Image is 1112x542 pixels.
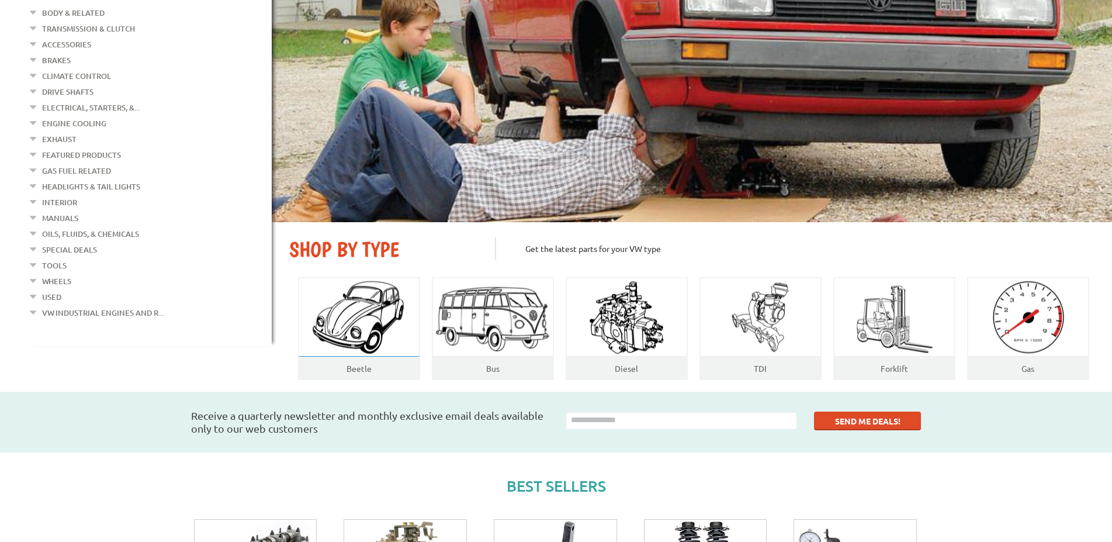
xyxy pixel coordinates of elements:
[42,226,139,241] a: Oils, Fluids, & Chemicals
[289,237,477,262] h2: SHOP BY TYPE
[615,363,638,374] a: Diesel
[42,100,140,115] a: Electrical, Starters, &...
[42,132,77,147] a: Exhaust
[42,53,71,68] a: Brakes
[42,274,71,289] a: Wheels
[981,278,1075,357] img: Gas
[814,412,921,430] button: SEND ME DEALS!
[42,68,111,84] a: Climate Control
[191,409,548,435] h3: Receive a quarterly newsletter and monthly exclusive email deals available only to our web customers
[433,282,553,353] img: Bus
[42,258,67,273] a: Tools
[42,5,105,20] a: Body & Related
[42,195,77,210] a: Interior
[486,363,500,374] a: Bus
[42,305,164,320] a: VW Industrial Engines and R...
[584,278,669,357] img: Diesel
[42,37,91,52] a: Accessories
[42,289,61,305] a: Used
[853,278,935,357] img: Forklift
[722,278,798,357] img: TDI
[42,163,111,178] a: Gas Fuel Related
[42,147,121,163] a: Featured Products
[42,21,135,36] a: Transmission & Clutch
[188,476,924,496] h5: Best Sellers
[881,363,908,374] a: Forklift
[300,278,418,357] img: Beatle
[495,237,1094,260] p: Get the latest parts for your VW type
[1021,363,1034,374] a: Gas
[42,116,106,131] a: Engine Cooling
[42,242,97,257] a: Special Deals
[42,84,93,99] a: Drive Shafts
[42,210,78,226] a: Manuals
[754,363,767,374] a: TDI
[347,363,372,374] a: Beetle
[42,179,140,194] a: Headlights & Tail Lights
